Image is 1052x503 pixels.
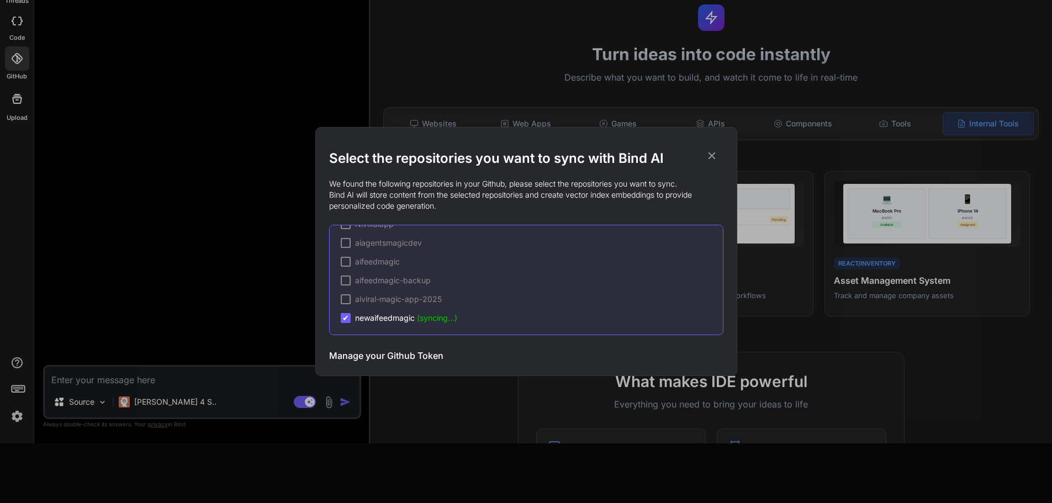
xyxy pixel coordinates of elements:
span: newaifeedmagic [355,313,457,324]
span: aiagentsmagicdev [355,237,422,248]
span: aiviral-magic-app-2025 [355,294,442,305]
h2: Select the repositories you want to sync with Bind AI [329,150,723,167]
span: (syncing...) [417,313,457,322]
p: We found the following repositories in your Github, please select the repositories you want to sy... [329,178,723,211]
h3: Manage your Github Token [329,349,443,362]
span: aifeedmagic [355,256,400,267]
span: aifeedmagic-backup [355,275,431,286]
span: ✔ [342,313,349,324]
